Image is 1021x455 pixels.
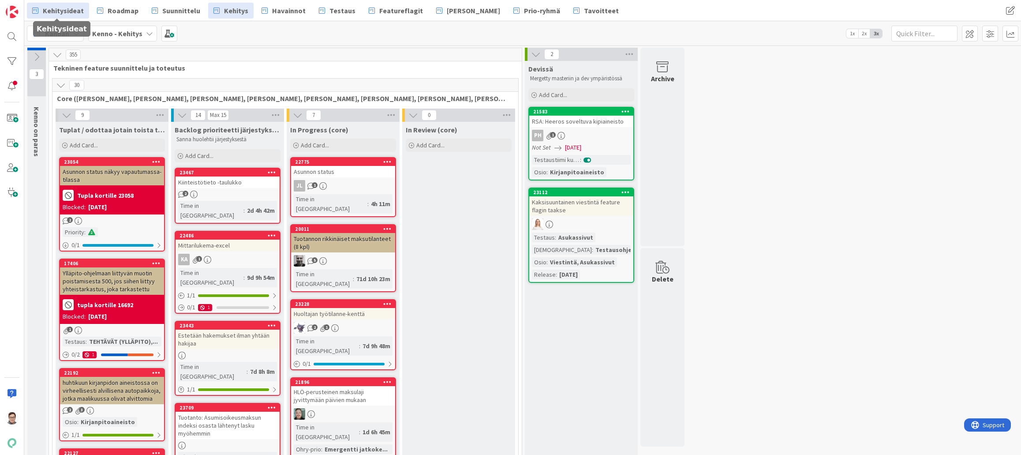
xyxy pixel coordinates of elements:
[69,80,84,90] span: 30
[176,169,280,177] div: 23467
[329,5,355,16] span: Testaus
[291,386,395,406] div: HLÖ-perusteinen maksulaji jyvittymään päivien mukaan
[529,188,633,216] div: 23112Kaksisuuntainen viestintä feature flagin taakse
[529,188,633,196] div: 23112
[529,218,633,230] div: SL
[324,324,329,330] span: 1
[546,167,548,177] span: :
[291,308,395,320] div: Huoltajan työtilanne-kenttä
[67,327,73,332] span: 1
[187,385,195,394] span: 1 / 1
[548,257,617,267] div: Viestintä, Asukassivut
[60,369,164,404] div: 22192huhtikuun kirjanpidon aineistossa on virheellisesti alvillisena autopaikkoja, jotka maalikuu...
[295,301,395,307] div: 23228
[245,273,277,282] div: 9d 9h 54m
[86,337,87,346] span: :
[185,152,213,160] span: Add Card...
[60,158,164,166] div: 23054
[183,191,188,196] span: 2
[176,136,279,143] p: Sanna huolehtii järjestyksestä
[63,337,86,346] div: Testaus
[208,3,254,19] a: Kehitys
[60,377,164,404] div: huhtikuun kirjanpidon aineistossa on virheellisesti alvillisena autopaikkoja, jotka maalikuussa o...
[291,225,395,233] div: 20011
[353,274,354,284] span: :
[291,233,395,252] div: Tuotannon rikkinäiset maksutilanteet (8 kpl)
[291,225,395,252] div: 20011Tuotannon rikkinäiset maksutilanteet (8 kpl)
[291,322,395,334] div: LM
[176,330,280,349] div: Estetään hakemukset ilman yhtään hakijaa
[530,75,632,82] p: Mergetty masteriin ja dev ympäristössä
[593,245,646,255] div: Testausohjeet...
[592,245,593,255] span: :
[71,350,80,359] span: 0 / 2
[529,108,633,127] div: 21583RSA: Heeros soveltuva kipiaineisto
[6,412,18,425] img: SM
[176,290,280,301] div: 1/1
[303,359,311,369] span: 0 / 1
[291,166,395,177] div: Asunnon status
[539,91,567,99] span: Add Card...
[92,3,144,19] a: Roadmap
[322,444,390,454] div: Emergentti jatkoke...
[180,169,280,176] div: 23467
[210,113,226,117] div: Max 15
[88,203,107,212] div: [DATE]
[360,341,393,351] div: 7d 9h 48m
[27,3,89,19] a: Kehitysideat
[532,130,543,141] div: PH
[176,322,280,349] div: 23443Estetään hakemukset ilman yhtään hakijaa
[176,169,280,188] div: 23467Kiinteistötieto -taulukko
[556,233,595,242] div: Asukassivut
[294,322,305,334] img: LM
[272,5,306,16] span: Havainnot
[19,1,40,12] span: Support
[178,201,243,220] div: Time in [GEOGRAPHIC_DATA]
[88,312,107,321] div: [DATE]
[548,167,606,177] div: Kirjanpitoaineisto
[64,260,164,267] div: 17406
[60,240,164,251] div: 0/1
[92,29,142,38] b: Kenno - Kehitys
[67,407,73,413] span: 2
[359,341,360,351] span: :
[447,5,500,16] span: [PERSON_NAME]
[295,379,395,385] div: 21896
[67,217,73,223] span: 2
[290,125,348,134] span: In Progress (core)
[243,206,245,215] span: :
[176,240,280,251] div: Mittarilukema-excel
[180,323,280,329] div: 23443
[533,189,633,196] div: 23112
[529,196,633,216] div: Kaksisuuntainen viestintä feature flagin taakse
[291,300,395,308] div: 23228
[59,125,165,134] span: Tuplat / odottaa jotain toista tikettiä
[294,408,305,420] img: VP
[175,125,280,134] span: Backlog prioriteetti järjestyksessä (core)
[178,254,190,265] div: KA
[82,351,97,358] div: 1
[43,5,84,16] span: Kehitysideat
[532,155,580,165] div: Testaustiimi kurkkaa
[294,255,305,267] img: JH
[176,177,280,188] div: Kiinteistötieto -taulukko
[312,182,318,188] span: 1
[291,255,395,267] div: JH
[291,180,395,192] div: JL
[77,192,134,199] b: Tupla kortille 23058
[294,336,359,356] div: Time in [GEOGRAPHIC_DATA]
[79,417,137,427] div: Kirjanpitoaineisto
[245,206,277,215] div: 2d 4h 42m
[176,404,280,439] div: 23709Tuotanto: Asumisoikeusmaksun indeksi osasta lähtenyt lasku myöhemmin
[294,444,321,454] div: Ohry-prio
[367,199,369,209] span: :
[546,257,548,267] span: :
[176,384,280,395] div: 1/1
[60,267,164,295] div: Ylläpito-ohjelmaan liittyvän muotin poistamisesta 500, jos siihen liittyy yhteistarkastus, joka t...
[533,109,633,115] div: 21583
[846,29,858,38] span: 1x
[247,367,248,376] span: :
[354,274,393,284] div: 71d 10h 23m
[550,132,556,138] span: 1
[64,159,164,165] div: 23054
